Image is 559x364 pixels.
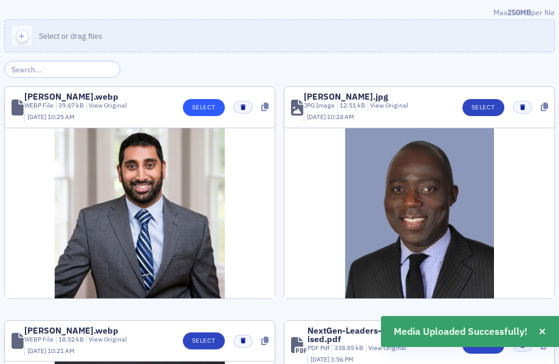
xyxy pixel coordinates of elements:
div: WEBP File [24,335,53,345]
div: 39.67 kB [56,101,84,111]
span: 10:21 AM [47,346,75,355]
span: [DATE] [307,112,327,121]
a: View Original [368,343,406,352]
span: [DATE] [310,355,331,363]
button: Select [462,99,504,116]
span: 10:24 AM [327,112,354,121]
a: View Original [89,335,127,343]
span: [DATE] [27,112,47,121]
span: [DATE] [27,346,47,355]
input: Search… [4,61,120,78]
div: JPG Image [304,101,335,111]
div: PDF Pdf [307,343,329,353]
button: Select or drag files [4,19,555,52]
div: WEBP File [24,101,53,111]
span: Select or drag files [39,31,102,41]
a: View Original [89,101,127,109]
div: [PERSON_NAME].webp [24,92,118,101]
a: View Original [370,101,408,109]
div: [PERSON_NAME].webp [24,326,118,335]
span: 3:56 PM [331,355,354,363]
span: 10:25 AM [47,112,75,121]
div: [PERSON_NAME].jpg [304,92,388,101]
span: 250MB [507,7,531,17]
div: 18.52 kB [56,335,84,345]
button: Select [183,99,225,116]
button: Select [183,332,225,349]
span: Media Uploaded Successfully! [394,325,527,339]
div: 338.85 kB [332,343,364,353]
div: Max per file [4,7,555,20]
div: 12.51 kB [337,101,366,111]
div: NextGen-Leaders-Institute-FAQ_revised.pdf [307,326,454,343]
